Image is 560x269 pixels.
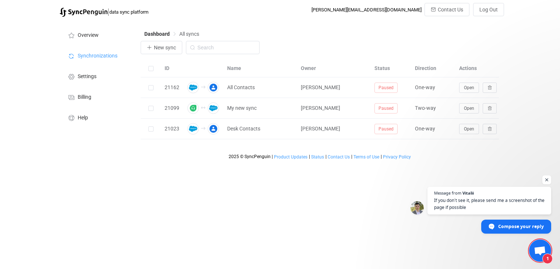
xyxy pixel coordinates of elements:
[473,3,504,16] button: Log Out
[187,102,199,114] img: freshdesk.png
[374,124,398,134] span: Paused
[311,7,422,13] div: [PERSON_NAME][EMAIL_ADDRESS][DOMAIN_NAME]
[411,125,455,133] div: One-way
[161,64,183,73] div: ID
[161,125,183,133] div: 21023
[208,82,219,93] img: google-contacts.png
[301,84,340,90] span: [PERSON_NAME]
[328,154,350,160] span: Contact Us
[60,7,148,17] a: |data sync platform
[351,154,352,159] span: |
[529,240,551,262] div: Open chat
[371,64,411,73] div: Status
[186,41,260,54] input: Search
[353,154,380,160] a: Terms of Use
[60,86,133,107] a: Billing
[464,106,474,111] span: Open
[459,105,479,111] a: Open
[434,197,545,211] span: If you don’t see it, please send me a screenshot of the page if possible
[78,115,88,121] span: Help
[208,102,219,114] img: salesforce.png
[187,123,199,134] img: salesforce.png
[325,154,327,159] span: |
[60,66,133,86] a: Settings
[479,7,498,13] span: Log Out
[227,125,260,133] span: Desk Contacts
[411,64,455,73] div: Direction
[464,85,474,90] span: Open
[272,154,273,159] span: |
[109,9,148,15] span: data sync platform
[60,45,133,66] a: Synchronizations
[161,104,183,112] div: 21099
[383,154,411,160] a: Privacy Policy
[374,83,398,93] span: Paused
[187,82,199,93] img: salesforce.png
[455,64,511,73] div: Actions
[411,83,455,92] div: One-way
[229,154,271,159] span: 2025 © SyncPenguin
[78,53,117,59] span: Synchronizations
[459,83,479,93] button: Open
[434,191,461,195] span: Message from
[438,7,463,13] span: Contact Us
[161,83,183,92] div: 21162
[208,123,219,134] img: google-contacts.png
[78,94,91,100] span: Billing
[179,31,199,37] span: All syncs
[301,126,340,132] span: [PERSON_NAME]
[459,126,479,132] a: Open
[459,84,479,90] a: Open
[141,41,182,54] button: New sync
[78,32,99,38] span: Overview
[60,8,108,17] img: syncpenguin.svg
[459,124,479,134] button: Open
[60,107,133,127] a: Help
[274,154,307,160] span: Product Updates
[274,154,308,160] a: Product Updates
[311,154,324,160] span: Status
[374,103,398,113] span: Paused
[327,154,350,160] a: Contact Us
[223,64,297,73] div: Name
[309,154,310,159] span: |
[227,104,257,112] span: My new sync
[60,24,133,45] a: Overview
[108,7,109,17] span: |
[154,45,176,50] span: New sync
[462,191,474,195] span: Vitalii
[144,31,170,37] span: Dashboard
[425,3,469,16] button: Contact Us
[227,83,255,92] span: All Contacts
[381,154,382,159] span: |
[383,154,411,160] span: Privacy Policy
[411,104,455,112] div: Two-way
[542,254,553,264] span: 1
[459,103,479,113] button: Open
[78,74,96,80] span: Settings
[311,154,324,160] a: Status
[144,31,199,36] div: Breadcrumb
[297,64,371,73] div: Owner
[498,220,544,233] span: Compose your reply
[464,126,474,132] span: Open
[301,105,340,111] span: [PERSON_NAME]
